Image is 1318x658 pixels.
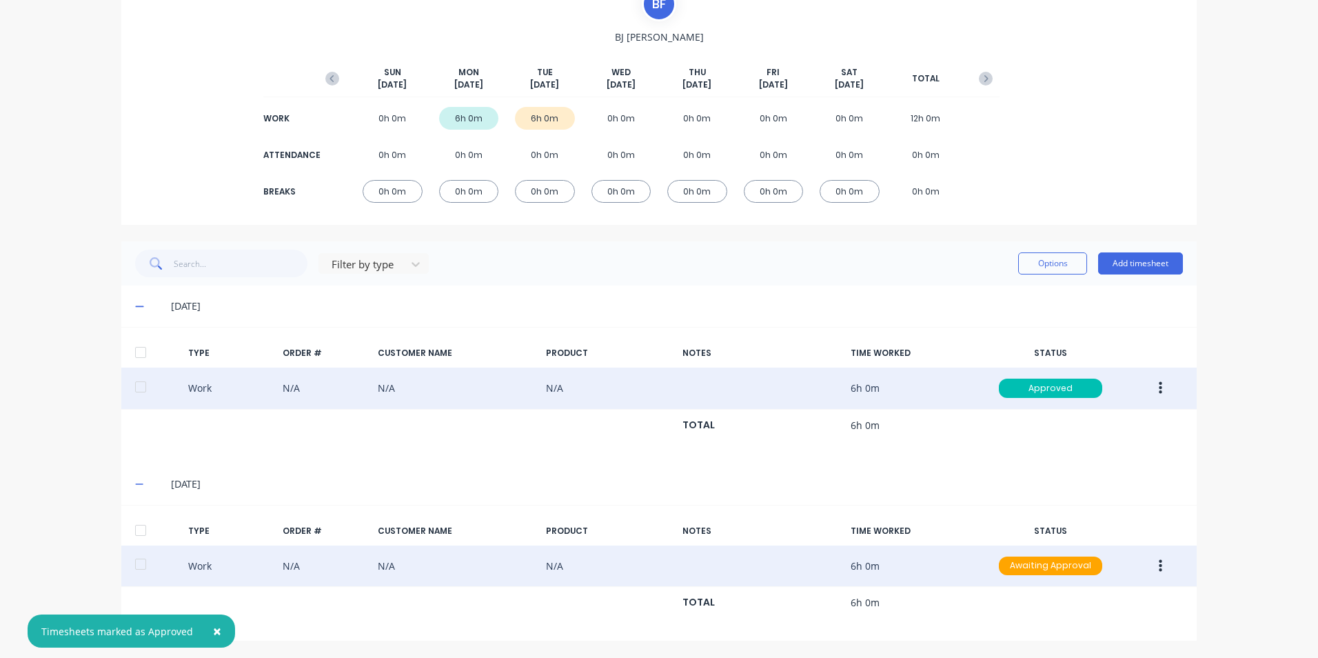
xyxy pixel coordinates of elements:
div: TYPE [188,347,272,359]
div: 0h 0m [363,107,423,130]
button: Options [1018,252,1087,275]
button: Close [199,615,235,648]
div: 0h 0m [515,180,575,203]
div: 0h 0m [591,107,651,130]
span: [DATE] [835,79,864,91]
div: 0h 0m [896,180,956,203]
div: 0h 0m [667,180,727,203]
div: PRODUCT [546,525,671,537]
div: [DATE] [171,299,1183,314]
div: 12h 0m [896,107,956,130]
div: 6h 0m [515,107,575,130]
div: NOTES [682,525,840,537]
div: ORDER # [283,525,367,537]
div: 0h 0m [591,143,651,166]
span: [DATE] [530,79,559,91]
div: 0h 0m [820,143,880,166]
div: [DATE] [171,477,1183,492]
span: [DATE] [454,79,483,91]
span: WED [611,66,631,79]
div: 0h 0m [667,107,727,130]
div: 0h 0m [515,143,575,166]
div: STATUS [988,525,1113,537]
span: [DATE] [607,79,636,91]
div: Approved [999,379,1102,398]
div: 0h 0m [896,143,956,166]
div: PRODUCT [546,347,671,359]
div: 0h 0m [744,143,804,166]
div: Awaiting Approval [999,557,1102,576]
span: [DATE] [759,79,788,91]
div: 0h 0m [820,107,880,130]
span: [DATE] [682,79,711,91]
div: STATUS [988,347,1113,359]
button: Add timesheet [1098,252,1183,275]
div: 0h 0m [439,143,499,166]
div: TIME WORKED [851,525,976,537]
div: 0h 0m [744,107,804,130]
div: WORK [263,112,318,125]
div: ORDER # [283,347,367,359]
div: 0h 0m [744,180,804,203]
div: 0h 0m [591,180,651,203]
div: 6h 0m [439,107,499,130]
span: SAT [841,66,858,79]
div: 0h 0m [363,180,423,203]
span: SUN [384,66,401,79]
span: [DATE] [378,79,407,91]
div: CUSTOMER NAME [378,525,535,537]
span: THU [689,66,706,79]
div: 0h 0m [820,180,880,203]
div: BREAKS [263,186,318,198]
div: TIME WORKED [851,347,976,359]
div: Timesheets marked as Approved [41,624,193,639]
div: TYPE [188,525,272,537]
div: 0h 0m [363,143,423,166]
span: BJ [PERSON_NAME] [615,30,704,44]
div: NOTES [682,347,840,359]
input: Search... [174,250,308,277]
div: CUSTOMER NAME [378,347,535,359]
div: 0h 0m [439,180,499,203]
span: TUE [537,66,553,79]
span: TOTAL [912,72,940,85]
span: MON [458,66,479,79]
div: 0h 0m [667,143,727,166]
div: ATTENDANCE [263,149,318,161]
span: × [213,621,221,641]
span: FRI [767,66,780,79]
